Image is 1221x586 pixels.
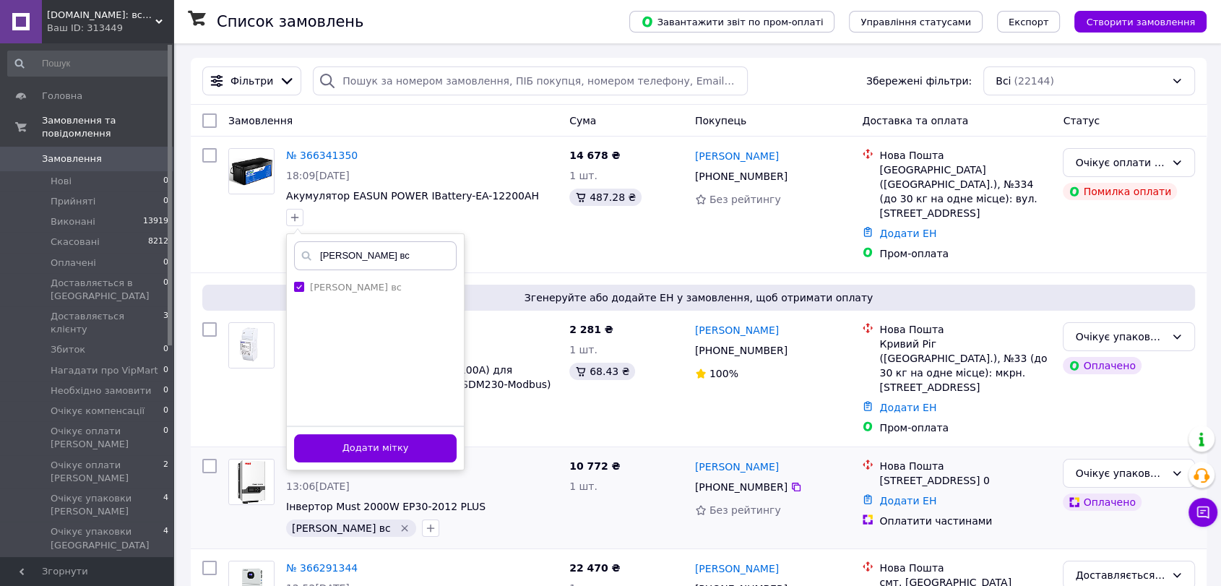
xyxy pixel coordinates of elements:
button: Управління статусами [849,11,983,33]
span: 100% [709,368,738,379]
img: Фото товару [229,460,274,504]
div: Нова Пошта [879,322,1051,337]
span: VipMart.com.ua: все для сонячних станцій — інтернет-магазин [47,9,155,22]
span: Доставка та оплата [862,115,968,126]
span: [PERSON_NAME] вс [292,522,391,534]
svg: Видалити мітку [399,522,410,534]
div: 487.28 ₴ [569,189,642,206]
span: Збиток [51,343,85,356]
div: Кривий Ріг ([GEOGRAPHIC_DATA].), №33 (до 30 кг на одне місце): мкрн. [STREET_ADDRESS] [879,337,1051,395]
span: 0 [163,277,168,303]
a: [PERSON_NAME] [695,149,779,163]
span: 0 [163,343,168,356]
div: Доставляється клієнту [1075,567,1165,583]
a: Додати ЕН [879,402,936,413]
div: Оплачено [1063,357,1141,374]
a: Додати ЕН [879,228,936,239]
span: 0 [163,384,168,397]
a: [PERSON_NAME] [695,460,779,474]
a: № 366341350 [286,150,358,161]
span: 3 [163,310,168,336]
span: Замовлення та повідомлення [42,114,173,140]
div: Очікує упаковки Наталія [1075,329,1165,345]
span: Згенеруйте або додайте ЕН у замовлення, щоб отримати оплату [208,290,1189,305]
label: [PERSON_NAME] вс [310,282,402,293]
div: Оплачено [1063,494,1141,511]
a: [PERSON_NAME] [695,561,779,576]
span: 1 шт. [569,170,597,181]
div: [GEOGRAPHIC_DATA] ([GEOGRAPHIC_DATA].), №334 (до 30 кг на одне місце): вул. [STREET_ADDRESS] [879,163,1051,220]
img: Фото товару [229,149,274,194]
span: 0 [163,257,168,270]
span: 0 [163,175,168,188]
span: Доставляється клієнту [51,310,163,336]
span: Збережені фільтри: [866,74,972,88]
button: Додати мітку [294,434,457,462]
a: Фото товару [228,322,275,369]
span: Очікує упаковки [PERSON_NAME] [51,492,163,518]
span: Покупець [695,115,746,126]
span: Очікує компенсації [51,405,144,418]
a: Фото товару [228,459,275,505]
div: Очікує упаковки Наталія [1075,465,1165,481]
span: Виконані [51,215,95,228]
button: Чат з покупцем [1188,498,1217,527]
span: Замовлення [228,115,293,126]
span: Без рейтингу [709,504,781,516]
span: Всі [996,74,1011,88]
button: Створити замовлення [1074,11,1207,33]
span: Очікує оплати [PERSON_NAME] [51,459,163,485]
button: Експорт [997,11,1061,33]
span: Прийняті [51,195,95,208]
a: № 366291344 [286,562,358,574]
span: 13919 [143,215,168,228]
input: Пошук [7,51,170,77]
span: 10 772 ₴ [569,460,621,472]
div: Очікує оплати Наталія [1075,155,1165,171]
span: Статус [1063,115,1100,126]
div: 68.43 ₴ [569,363,635,380]
span: [PHONE_NUMBER] [695,481,788,493]
div: Нова Пошта [879,459,1051,473]
span: Нагадати про VipMart [51,364,158,377]
div: Пром-оплата [879,421,1051,435]
span: 13:06[DATE] [286,481,350,492]
span: Експорт [1009,17,1049,27]
span: 0 [163,425,168,451]
a: Акумулятор EASUN POWER IBattery-EA-12200AH [286,190,539,202]
div: Нова Пошта [879,561,1051,575]
span: 4 [163,492,168,518]
span: Замовлення [42,152,102,165]
span: Необхідно замовити [51,384,151,397]
div: Пром-оплата [879,246,1051,261]
span: Очікує упаковки [GEOGRAPHIC_DATA] [51,525,163,551]
a: Фото товару [228,148,275,194]
button: Завантажити звіт по пром-оплаті [629,11,834,33]
span: Завантажити звіт по пром-оплаті [641,15,823,28]
span: 2 281 ₴ [569,324,613,335]
div: Помилка оплати [1063,183,1177,200]
span: Очікує оплати [PERSON_NAME] [51,425,163,451]
img: Фото товару [229,323,274,368]
span: 18:09[DATE] [286,170,350,181]
span: Головна [42,90,82,103]
h1: Список замовлень [217,13,363,30]
span: (22144) [1014,75,1053,87]
span: 22 470 ₴ [569,562,621,574]
a: Додати ЕН [879,495,936,507]
span: Управління статусами [860,17,971,27]
input: Пошук за номером замовлення, ПІБ покупця, номером телефону, Email, номером накладної [313,66,748,95]
div: Оплатити частинами [879,514,1051,528]
span: Без рейтингу [709,194,781,205]
span: Фільтри [230,74,273,88]
span: Нові [51,175,72,188]
span: Доставляється в [GEOGRAPHIC_DATA] [51,277,163,303]
a: [PERSON_NAME] [695,323,779,337]
span: 1 шт. [569,344,597,356]
span: 1 шт. [569,481,597,492]
span: 4 [163,525,168,551]
a: Інвертор Must 2000W EP30-2012 PLUS [286,501,486,512]
div: [STREET_ADDRESS] 0 [879,473,1051,488]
